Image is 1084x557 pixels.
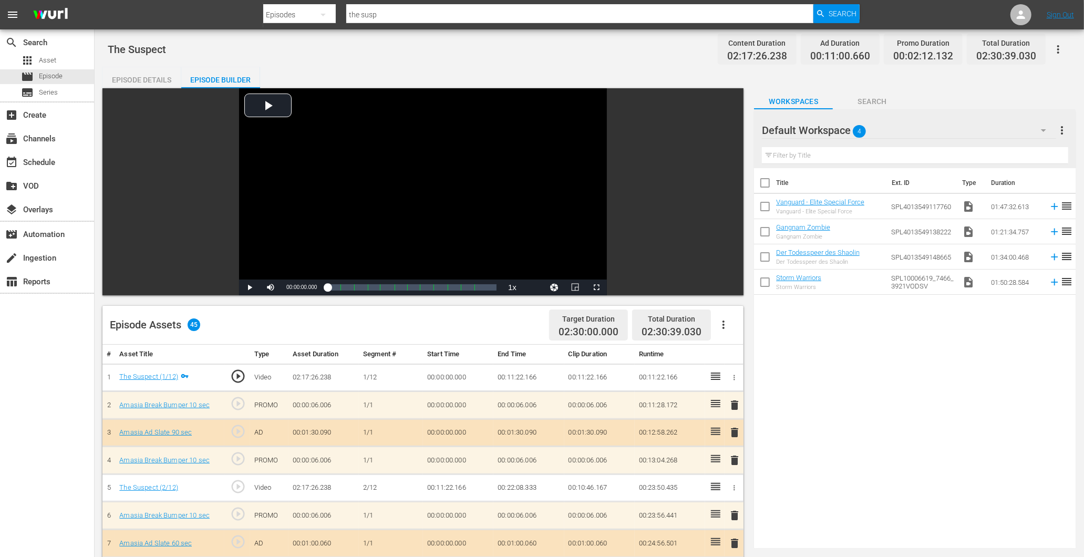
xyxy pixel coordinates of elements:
span: Ingestion [5,252,18,264]
button: Search [813,4,860,23]
td: 00:13:04.268 [635,447,705,475]
th: Title [776,168,885,198]
span: Channels [5,132,18,145]
td: 2 [102,391,115,419]
a: Amasia Break Bumper 10 sec [119,511,210,519]
span: Overlays [5,203,18,216]
span: delete [729,454,741,467]
div: Video Player [239,88,607,295]
td: 00:12:58.262 [635,419,705,447]
td: 3 [102,419,115,447]
span: Search [5,36,18,49]
td: 1/1 [359,447,423,475]
span: Asset [21,54,34,67]
span: delete [729,399,741,411]
th: Ext. ID [885,168,956,198]
td: 5 [102,474,115,502]
td: 01:47:32.613 [987,194,1045,219]
span: Reports [5,275,18,288]
svg: Add to Episode [1049,276,1060,288]
div: Der Todesspeer des Shaolin [776,259,860,265]
div: Default Workspace [762,116,1056,145]
button: delete [729,453,741,468]
div: Gangnam Zombie [776,233,830,240]
span: Video [962,276,975,288]
div: Vanguard - Elite Special Force [776,208,864,215]
span: 45 [188,318,200,331]
button: Playback Rate [502,280,523,295]
span: Video [962,251,975,263]
th: Type [250,345,288,364]
td: 00:22:08.333 [493,474,564,502]
span: Episode [39,71,63,81]
span: 00:00:00.000 [286,284,317,290]
td: 00:11:22.166 [493,364,564,391]
span: play_circle_outline [230,368,246,384]
td: 00:00:00.000 [423,447,493,475]
td: PROMO [250,447,288,475]
span: Automation [5,228,18,241]
span: reorder [1060,200,1073,212]
button: Episode Builder [181,67,260,88]
span: play_circle_outline [230,506,246,522]
span: Search [829,4,856,23]
td: 00:00:06.006 [564,502,635,530]
td: 00:11:28.172 [635,391,705,419]
span: play_circle_outline [230,396,246,411]
th: Segment # [359,345,423,364]
div: Ad Duration [810,36,870,50]
button: delete [729,535,741,551]
th: Clip Duration [564,345,635,364]
a: Storm Warriors [776,274,821,282]
span: delete [729,537,741,550]
div: Total Duration [976,36,1036,50]
span: The Suspect [108,43,166,56]
span: Search [833,95,912,108]
td: 00:00:06.006 [493,391,564,419]
div: Content Duration [727,36,787,50]
td: 1/1 [359,391,423,419]
td: PROMO [250,502,288,530]
span: menu [6,8,19,21]
td: 00:00:06.006 [564,447,635,475]
a: The Suspect (2/12) [119,483,178,491]
td: 00:23:56.441 [635,502,705,530]
span: Episode [21,70,34,83]
td: SPL4013549117760 [887,194,958,219]
td: 00:11:22.166 [564,364,635,391]
td: 00:00:06.006 [564,391,635,419]
td: Video [250,474,288,502]
th: Duration [985,168,1048,198]
span: 02:30:39.030 [642,326,701,338]
img: ans4CAIJ8jUAAAAAAAAAAAAAAAAAAAAAAAAgQb4GAAAAAAAAAAAAAAAAAAAAAAAAJMjXAAAAAAAAAAAAAAAAAAAAAAAAgAT5G... [25,3,76,27]
td: 00:00:00.000 [423,502,493,530]
div: Episode Details [102,67,181,92]
span: reorder [1060,250,1073,263]
div: Storm Warriors [776,284,821,291]
span: 00:11:00.660 [810,50,870,63]
span: Workspaces [754,95,833,108]
td: Video [250,364,288,391]
td: 00:00:06.006 [493,502,564,530]
div: Episode Builder [181,67,260,92]
a: Sign Out [1047,11,1074,19]
button: delete [729,397,741,412]
a: Vanguard - Elite Special Force [776,198,864,206]
th: # [102,345,115,364]
th: End Time [493,345,564,364]
a: Gangnam Zombie [776,223,830,231]
button: Episode Details [102,67,181,88]
td: 01:50:28.584 [987,270,1045,295]
a: Amasia Ad Slate 90 sec [119,428,192,436]
span: 02:30:00.000 [559,326,618,338]
td: 00:00:06.006 [288,447,359,475]
td: PROMO [250,391,288,419]
td: 02:17:26.238 [288,474,359,502]
td: 00:23:50.435 [635,474,705,502]
span: delete [729,426,741,439]
span: play_circle_outline [230,424,246,439]
button: Fullscreen [586,280,607,295]
button: Mute [260,280,281,295]
button: more_vert [1056,118,1068,143]
div: Episode Assets [110,318,200,331]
